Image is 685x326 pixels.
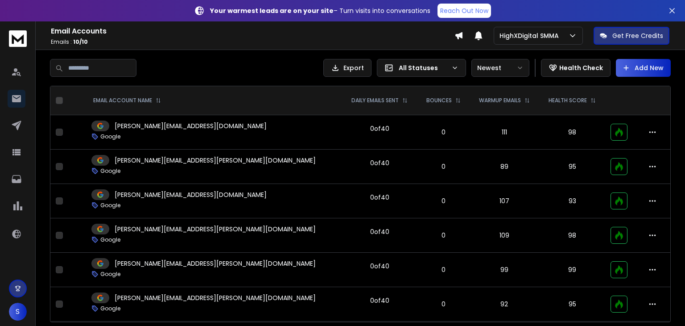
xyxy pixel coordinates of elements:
[594,27,669,45] button: Get Free Credits
[9,303,27,321] button: S
[370,262,389,271] div: 0 of 40
[440,6,488,15] p: Reach Out Now
[470,287,540,322] td: 92
[51,38,454,46] p: Emails :
[115,156,316,165] p: [PERSON_NAME][EMAIL_ADDRESS][PERSON_NAME][DOMAIN_NAME]
[351,97,399,104] p: DAILY EMAILS SENT
[51,26,454,37] h1: Email Accounts
[470,218,540,253] td: 109
[541,59,611,77] button: Health Check
[93,97,161,104] div: EMAIL ACCOUNT NAME
[100,167,120,175] p: Google
[115,121,267,130] p: [PERSON_NAME][EMAIL_ADDRESS][DOMAIN_NAME]
[115,259,316,268] p: [PERSON_NAME][EMAIL_ADDRESS][PERSON_NAME][DOMAIN_NAME]
[370,193,389,202] div: 0 of 40
[100,305,120,312] p: Google
[9,30,27,47] img: logo
[470,150,540,184] td: 89
[539,115,605,150] td: 98
[612,31,663,40] p: Get Free Credits
[426,97,452,104] p: BOUNCES
[370,159,389,167] div: 0 of 40
[115,225,316,234] p: [PERSON_NAME][EMAIL_ADDRESS][PERSON_NAME][DOMAIN_NAME]
[100,133,120,140] p: Google
[115,190,267,199] p: [PERSON_NAME][EMAIL_ADDRESS][DOMAIN_NAME]
[539,253,605,287] td: 99
[100,271,120,278] p: Google
[370,124,389,133] div: 0 of 40
[423,128,464,137] p: 0
[423,196,464,205] p: 0
[539,150,605,184] td: 95
[115,293,316,302] p: [PERSON_NAME][EMAIL_ADDRESS][PERSON_NAME][DOMAIN_NAME]
[616,59,671,77] button: Add New
[323,59,371,77] button: Export
[423,162,464,171] p: 0
[210,6,334,15] strong: Your warmest leads are on your site
[437,4,491,18] a: Reach Out Now
[73,38,88,46] span: 10 / 10
[423,265,464,274] p: 0
[470,253,540,287] td: 99
[470,115,540,150] td: 111
[539,287,605,322] td: 95
[399,63,448,72] p: All Statuses
[479,97,521,104] p: WARMUP EMAILS
[100,236,120,243] p: Google
[499,31,562,40] p: HighXDigital SMMA
[549,97,587,104] p: HEALTH SCORE
[539,184,605,218] td: 93
[423,300,464,309] p: 0
[470,184,540,218] td: 107
[471,59,529,77] button: Newest
[370,296,389,305] div: 0 of 40
[559,63,603,72] p: Health Check
[370,227,389,236] div: 0 of 40
[539,218,605,253] td: 98
[210,6,430,15] p: – Turn visits into conversations
[423,231,464,240] p: 0
[100,202,120,209] p: Google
